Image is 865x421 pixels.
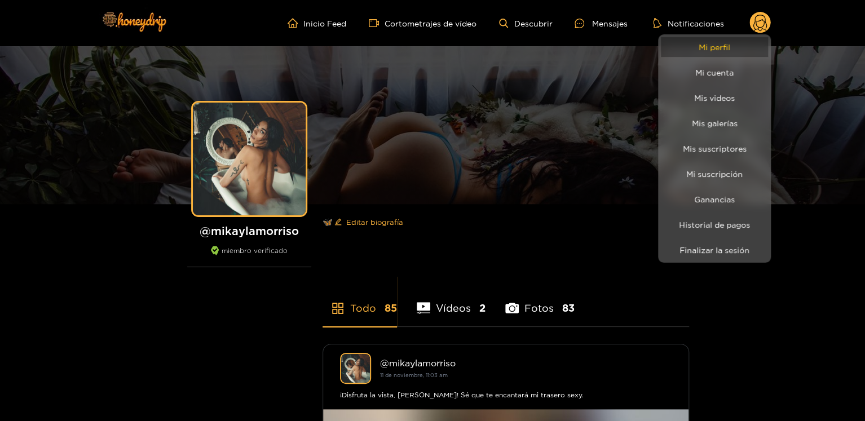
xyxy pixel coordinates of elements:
[661,37,768,57] a: Mi perfil
[661,215,768,234] a: Historial de pagos
[661,113,768,133] a: Mis galerías
[679,246,749,254] font: Finalizar la sesión
[661,189,768,209] a: Ganancias
[694,195,735,203] font: Ganancias
[686,170,743,178] font: Mi suscripción
[661,88,768,108] a: Mis videos
[692,119,738,127] font: Mis galerías
[699,43,730,51] font: Mi perfil
[694,94,735,102] font: Mis videos
[661,240,768,260] button: Finalizar la sesión
[661,139,768,158] a: Mis suscriptores
[679,220,750,229] font: Historial de pagos
[661,63,768,82] a: Mi cuenta
[661,164,768,184] a: Mi suscripción
[683,144,747,153] font: Mis suscriptores
[695,68,734,77] font: Mi cuenta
